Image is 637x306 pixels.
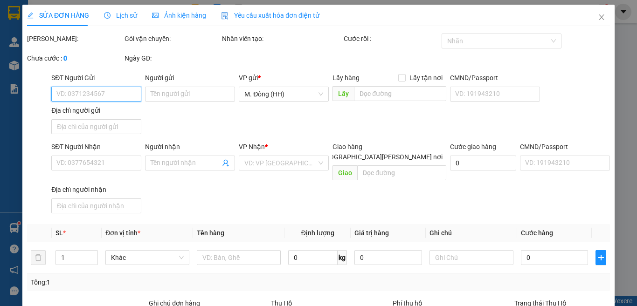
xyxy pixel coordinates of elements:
[145,142,235,152] div: Người nhận
[51,119,141,134] input: Địa chỉ của người gửi
[429,250,513,265] input: Ghi Chú
[596,254,606,261] span: plus
[221,12,228,20] img: icon
[357,165,446,180] input: Dọc đường
[589,5,615,31] button: Close
[197,229,224,237] span: Tên hàng
[31,277,247,287] div: Tổng: 1
[598,14,605,21] span: close
[111,251,184,265] span: Khác
[450,73,540,83] div: CMND/Passport
[520,142,610,152] div: CMND/Passport
[301,229,334,237] span: Định lượng
[344,34,439,44] div: Cước rồi :
[222,34,342,44] div: Nhân viên tạo:
[51,73,141,83] div: SĐT Người Gửi
[27,53,123,63] div: Chưa cước :
[63,54,67,62] b: 0
[27,12,89,19] span: SỬA ĐƠN HÀNG
[244,87,323,101] span: M. Đông (HH)
[105,229,140,237] span: Đơn vị tính
[338,250,347,265] span: kg
[315,152,446,162] span: [GEOGRAPHIC_DATA][PERSON_NAME] nơi
[450,143,496,150] label: Cước giao hàng
[221,12,319,19] span: Yêu cầu xuất hóa đơn điện tử
[125,53,220,63] div: Ngày GD:
[197,250,281,265] input: VD: Bàn, Ghế
[354,229,389,237] span: Giá trị hàng
[55,229,63,237] span: SL
[152,12,206,19] span: Ảnh kiện hàng
[145,73,235,83] div: Người gửi
[426,224,517,242] th: Ghi chú
[104,12,111,19] span: clock-circle
[521,229,553,237] span: Cước hàng
[332,165,357,180] span: Giao
[405,73,446,83] span: Lấy tận nơi
[104,12,137,19] span: Lịch sử
[222,159,229,167] span: user-add
[152,12,159,19] span: picture
[595,250,606,265] button: plus
[450,156,516,170] input: Cước giao hàng
[354,86,446,101] input: Dọc đường
[51,105,141,116] div: Địa chỉ người gửi
[332,74,360,82] span: Lấy hàng
[332,143,362,150] span: Giao hàng
[51,142,141,152] div: SĐT Người Nhận
[51,184,141,195] div: Địa chỉ người nhận
[239,73,329,83] div: VP gửi
[239,143,265,150] span: VP Nhận
[27,12,34,19] span: edit
[332,86,354,101] span: Lấy
[51,198,141,213] input: Địa chỉ của người nhận
[27,34,123,44] div: [PERSON_NAME]:
[31,250,46,265] button: delete
[125,34,220,44] div: Gói vận chuyển:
